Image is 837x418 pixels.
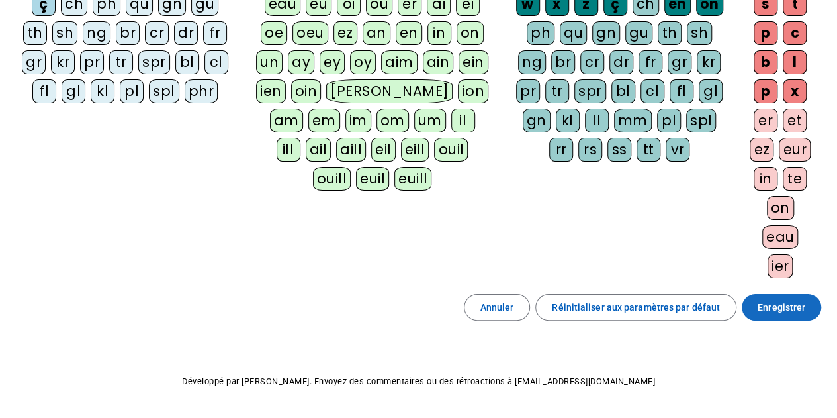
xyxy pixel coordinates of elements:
[666,138,689,162] div: vr
[288,50,314,74] div: ay
[560,21,587,45] div: qu
[686,109,717,132] div: spl
[120,79,144,103] div: pl
[270,109,303,132] div: am
[551,50,575,74] div: br
[350,50,376,74] div: oy
[291,79,322,103] div: oin
[459,50,488,74] div: ein
[149,79,179,103] div: spl
[754,109,777,132] div: er
[527,21,554,45] div: ph
[138,50,170,74] div: spr
[396,21,422,45] div: en
[639,50,662,74] div: fr
[668,50,691,74] div: gr
[607,138,631,162] div: ss
[363,21,390,45] div: an
[204,50,228,74] div: cl
[767,196,794,220] div: on
[256,50,283,74] div: un
[145,21,169,45] div: cr
[657,109,681,132] div: pl
[277,138,300,162] div: ill
[261,21,287,45] div: oe
[80,50,104,74] div: pr
[313,167,351,191] div: ouill
[758,299,805,315] span: Enregistrer
[457,21,484,45] div: on
[464,294,531,321] button: Annuler
[750,138,773,162] div: ez
[326,79,453,103] div: [PERSON_NAME]
[381,50,418,74] div: aim
[11,374,826,390] p: Développé par [PERSON_NAME]. Envoyez des commentaires ou des rétroactions à [EMAIL_ADDRESS][DOMAI...
[401,138,429,162] div: eill
[585,109,609,132] div: ll
[516,79,540,103] div: pr
[768,254,793,278] div: ier
[697,50,721,74] div: kr
[742,294,821,321] button: Enregistrer
[578,138,602,162] div: rs
[109,50,133,74] div: tr
[549,138,573,162] div: rr
[62,79,85,103] div: gl
[174,21,198,45] div: dr
[185,79,218,103] div: phr
[637,138,660,162] div: tt
[458,79,488,103] div: ion
[625,21,652,45] div: gu
[545,79,569,103] div: tr
[611,79,635,103] div: bl
[609,50,633,74] div: dr
[22,50,46,74] div: gr
[376,109,409,132] div: om
[556,109,580,132] div: kl
[116,21,140,45] div: br
[783,167,807,191] div: te
[336,138,366,162] div: aill
[535,294,736,321] button: Réinitialiser aux paramètres par défaut
[23,21,47,45] div: th
[308,109,340,132] div: em
[345,109,371,132] div: im
[592,21,620,45] div: gn
[687,21,712,45] div: sh
[779,138,811,162] div: eur
[292,21,328,45] div: oeu
[256,79,286,103] div: ien
[451,109,475,132] div: il
[333,21,357,45] div: ez
[754,21,777,45] div: p
[614,109,652,132] div: mm
[658,21,682,45] div: th
[783,50,807,74] div: l
[480,299,514,315] span: Annuler
[754,79,777,103] div: p
[423,50,454,74] div: ain
[783,21,807,45] div: c
[552,299,720,315] span: Réinitialiser aux paramètres par défaut
[434,138,468,162] div: ouil
[394,167,431,191] div: euill
[83,21,110,45] div: ng
[574,79,606,103] div: spr
[306,138,331,162] div: ail
[670,79,693,103] div: fl
[32,79,56,103] div: fl
[203,21,227,45] div: fr
[754,167,777,191] div: in
[640,79,664,103] div: cl
[762,225,799,249] div: eau
[414,109,446,132] div: um
[427,21,451,45] div: in
[52,21,77,45] div: sh
[91,79,114,103] div: kl
[699,79,723,103] div: gl
[523,109,551,132] div: gn
[320,50,345,74] div: ey
[51,50,75,74] div: kr
[371,138,396,162] div: eil
[356,167,389,191] div: euil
